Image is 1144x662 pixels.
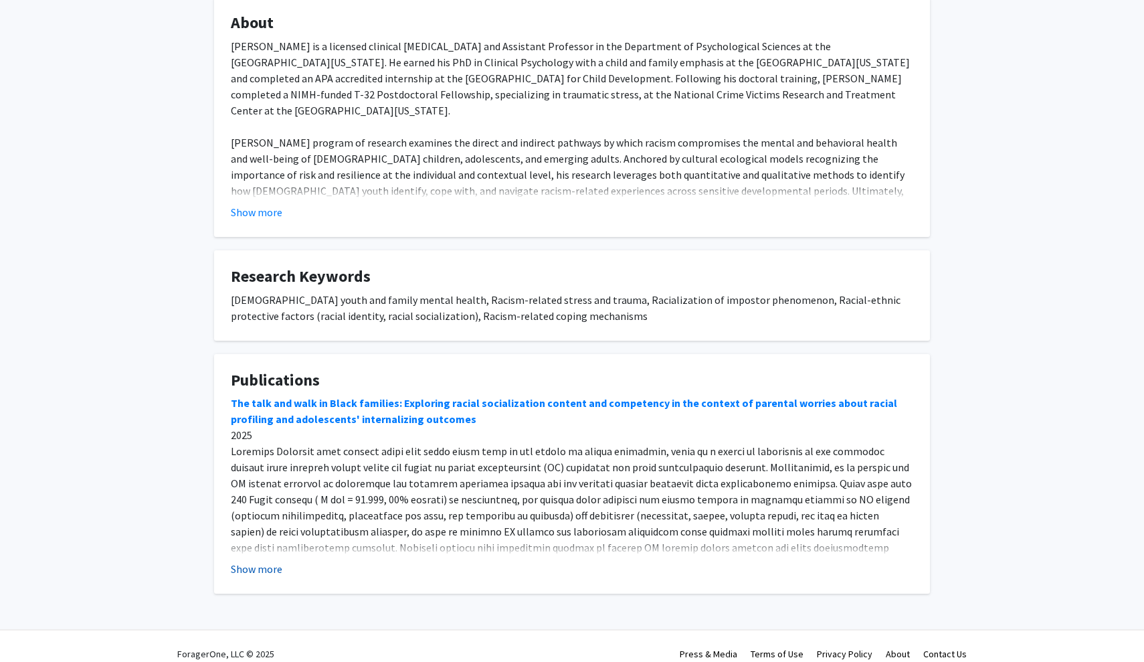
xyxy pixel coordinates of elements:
div: [DEMOGRAPHIC_DATA] youth and family mental health, Racism-related stress and trauma, Racializatio... [231,292,913,324]
h4: Research Keywords [231,267,913,286]
a: Privacy Policy [817,648,872,660]
a: Press & Media [680,648,737,660]
button: Show more [231,561,282,577]
iframe: Chat [10,602,57,652]
h4: Publications [231,371,913,390]
a: About [886,648,910,660]
a: The talk and walk in Black families: Exploring racial socialization content and competency in the... [231,396,897,426]
a: Terms of Use [751,648,803,660]
button: Show more [231,204,282,220]
h4: About [231,13,913,33]
a: Contact Us [923,648,967,660]
div: [PERSON_NAME] is a licensed clinical [MEDICAL_DATA] and Assistant Professor in the Department of ... [231,38,913,231]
